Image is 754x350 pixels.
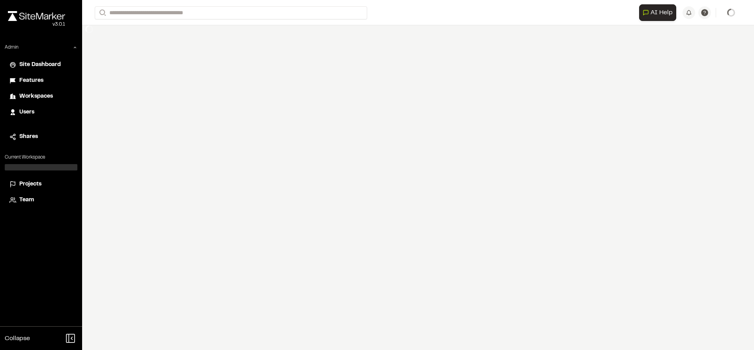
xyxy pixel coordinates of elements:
p: Current Workspace [5,154,77,161]
span: Site Dashboard [19,61,61,69]
span: Collapse [5,334,30,343]
span: Team [19,196,34,204]
span: Projects [19,180,41,189]
a: Features [9,76,73,85]
div: Oh geez...please don't... [8,21,65,28]
span: Shares [19,132,38,141]
button: Search [95,6,109,19]
span: AI Help [651,8,673,17]
a: Workspaces [9,92,73,101]
button: Open AI Assistant [639,4,676,21]
p: Admin [5,44,19,51]
a: Users [9,108,73,117]
a: Site Dashboard [9,61,73,69]
a: Projects [9,180,73,189]
span: Workspaces [19,92,53,101]
a: Shares [9,132,73,141]
img: rebrand.png [8,11,65,21]
span: Features [19,76,43,85]
span: Users [19,108,34,117]
div: Open AI Assistant [639,4,679,21]
a: Team [9,196,73,204]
